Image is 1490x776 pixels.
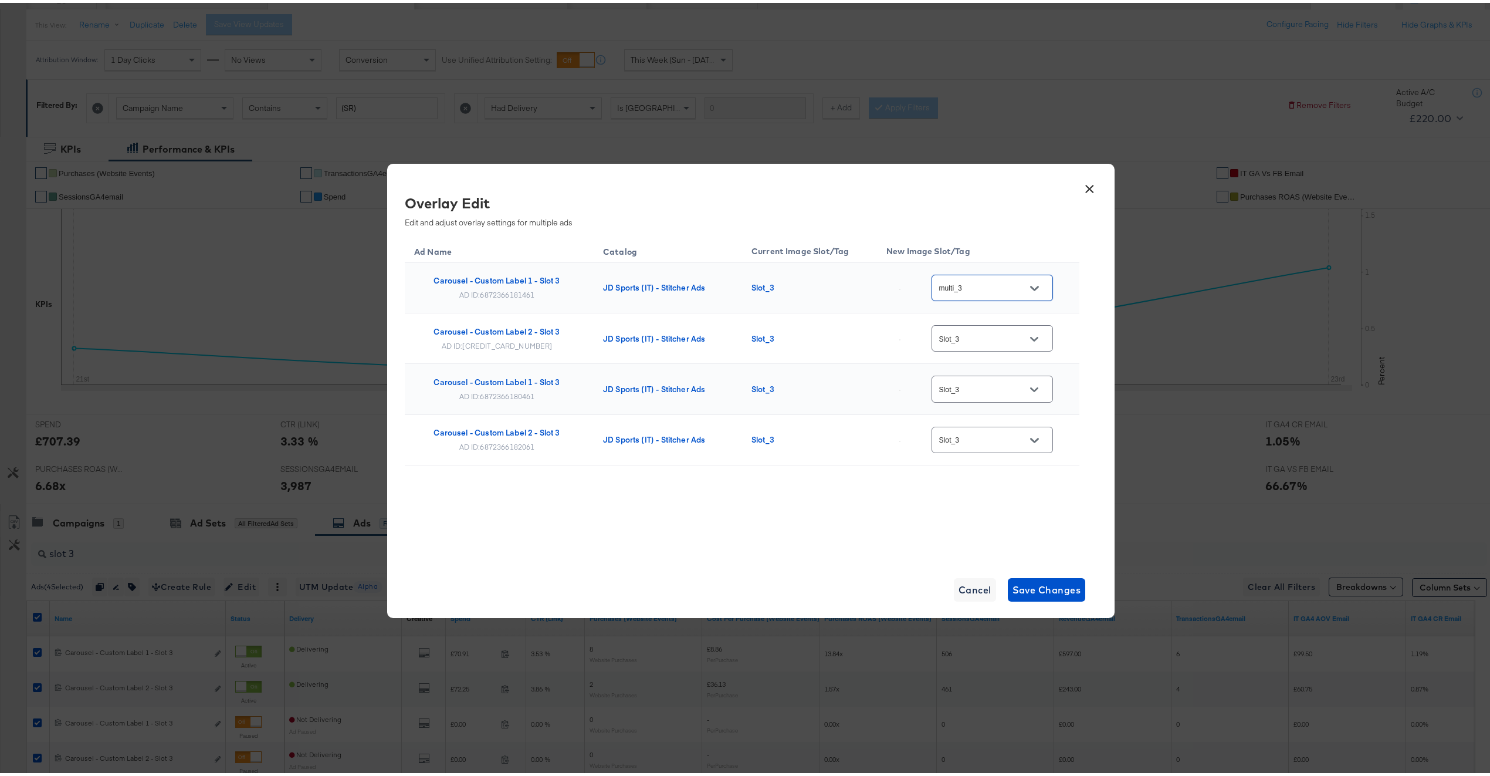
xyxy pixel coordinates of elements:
button: Open [1025,276,1043,294]
div: AD ID: 6872366182061 [459,439,535,448]
div: JD Sports (IT) - Stitcher Ads [603,280,728,289]
span: Save Changes [1012,579,1081,595]
div: Slot_3 [751,382,863,391]
div: Slot_3 [751,331,863,340]
div: JD Sports (IT) - Stitcher Ads [603,432,728,441]
div: Overlay Edit [405,190,1071,210]
div: JD Sports (IT) - Stitcher Ads [603,331,728,340]
div: Edit and adjust overlay settings for multiple ads [405,190,1071,225]
th: New Image Slot/Tag [877,234,1079,260]
div: Carousel - Custom Label 2 - Slot 3 [434,324,560,333]
button: Open [1025,429,1043,446]
button: Save Changes [1008,575,1086,599]
span: Cancel [959,579,991,595]
button: Cancel [954,575,996,599]
div: JD Sports (IT) - Stitcher Ads [603,382,728,391]
span: Catalog [603,244,652,254]
div: Slot_3 [751,280,863,289]
span: Ad Name [414,244,467,254]
div: Slot_3 [751,432,863,441]
div: Carousel - Custom Label 2 - Slot 3 [434,425,560,434]
button: Open [1025,328,1043,345]
button: × [1079,173,1100,194]
div: AD ID: 6872366181461 [459,287,535,296]
div: AD ID: [CREDIT_CARD_NUMBER] [442,338,553,347]
button: Open [1025,378,1043,396]
div: Carousel - Custom Label 1 - Slot 3 [434,374,560,384]
th: Current Image Slot/Tag [742,234,877,260]
div: AD ID: 6872366180461 [459,389,535,398]
div: Carousel - Custom Label 1 - Slot 3 [434,273,560,282]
